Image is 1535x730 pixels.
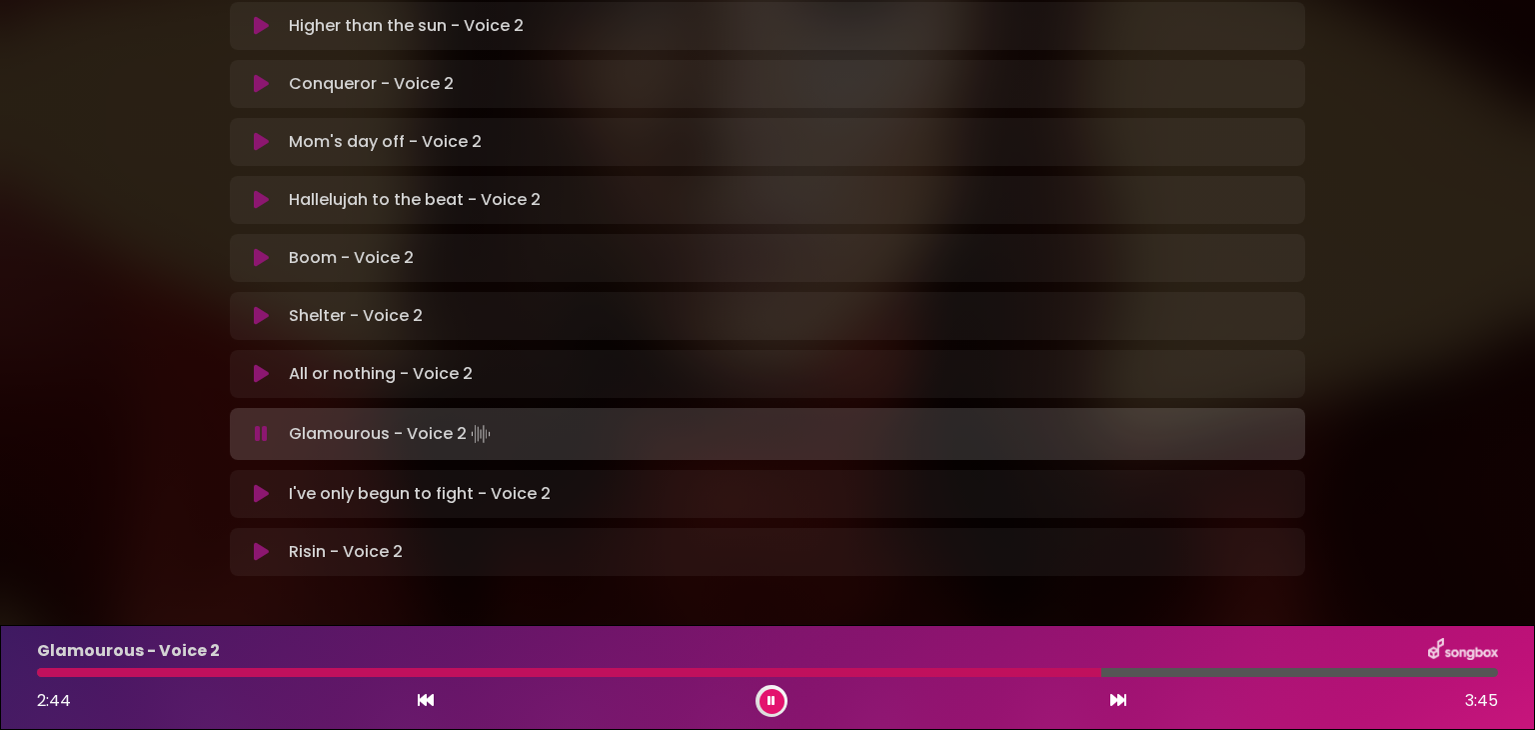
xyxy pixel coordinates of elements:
p: All or nothing - Voice 2 [289,362,473,386]
img: songbox-logo-white.png [1428,638,1498,664]
p: Higher than the sun - Voice 2 [289,14,524,38]
p: Glamourous - Voice 2 [37,639,220,663]
p: Shelter - Voice 2 [289,304,423,328]
p: Conqueror - Voice 2 [289,72,454,96]
p: Boom - Voice 2 [289,246,414,270]
p: Mom's day off - Voice 2 [289,130,482,154]
p: I've only begun to fight - Voice 2 [289,482,551,506]
img: waveform4.gif [467,420,495,448]
p: Hallelujah to the beat - Voice 2 [289,188,541,212]
p: Risin - Voice 2 [289,540,403,564]
p: Glamourous - Voice 2 [289,420,495,448]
